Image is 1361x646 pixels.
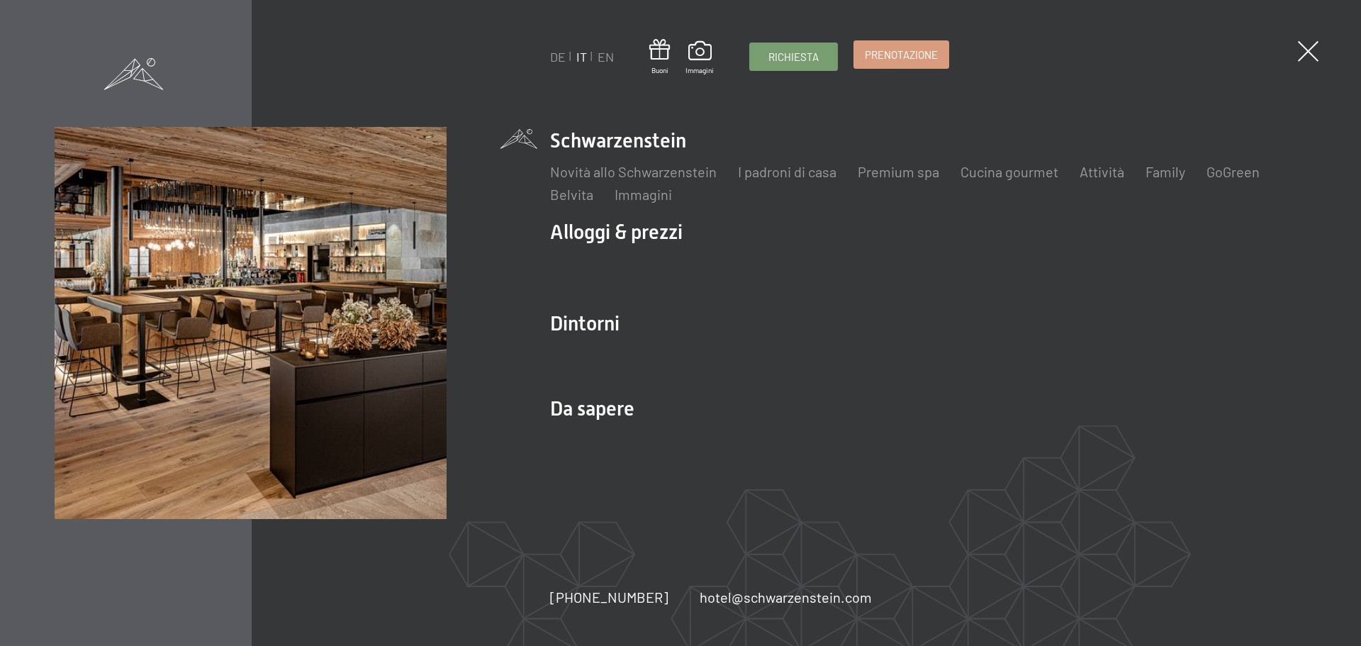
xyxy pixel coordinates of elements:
span: Richiesta [768,50,819,65]
a: Belvita [550,186,593,203]
a: Attività [1080,163,1124,180]
span: [PHONE_NUMBER] [550,589,668,606]
a: Cucina gourmet [960,163,1058,180]
a: hotel@schwarzenstein.com [700,587,872,607]
span: Prenotazione [865,48,938,62]
a: Premium spa [858,163,939,180]
a: Immagini [615,186,672,203]
a: Prenotazione [854,41,948,68]
span: Immagini [685,65,714,75]
a: EN [598,49,614,65]
a: GoGreen [1206,163,1260,180]
a: Richiesta [750,43,837,70]
a: IT [576,49,587,65]
span: Buoni [649,65,670,75]
a: Immagini [685,41,714,75]
a: DE [550,49,566,65]
a: I padroni di casa [738,163,836,180]
a: Buoni [649,39,670,75]
a: Family [1146,163,1185,180]
a: [PHONE_NUMBER] [550,587,668,607]
a: Novità allo Schwarzenstein [550,163,717,180]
